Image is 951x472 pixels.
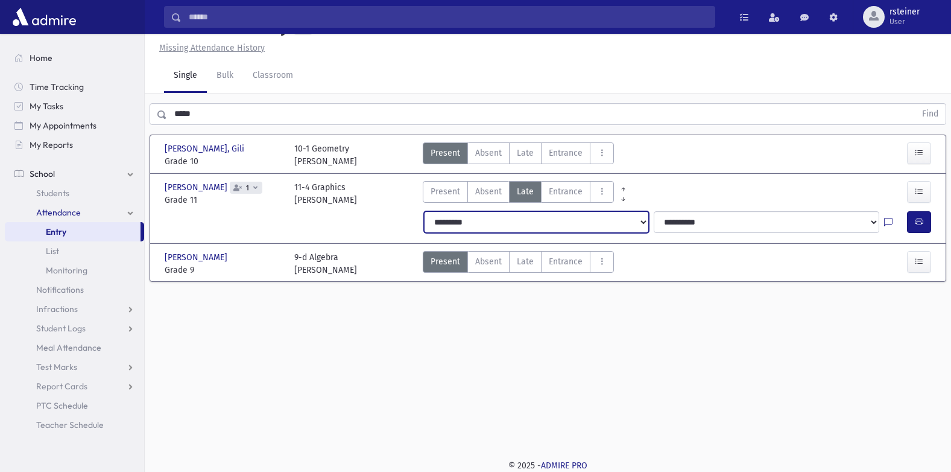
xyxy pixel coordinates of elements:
span: Present [431,185,460,198]
span: Students [36,188,69,199]
span: Absent [475,147,502,159]
span: rsteiner [889,7,920,17]
span: My Tasks [30,101,63,112]
span: Late [517,255,534,268]
a: Monitoring [5,261,144,280]
a: Student Logs [5,319,144,338]
input: Search [182,6,715,28]
span: Attendance [36,207,81,218]
a: My Appointments [5,116,144,135]
div: 9-d Algebra [PERSON_NAME] [294,251,357,276]
span: Absent [475,185,502,198]
span: Entrance [549,185,583,198]
span: Absent [475,255,502,268]
a: Notifications [5,280,144,299]
span: Student Logs [36,323,86,334]
span: Late [517,185,534,198]
span: Monitoring [46,265,87,276]
span: Infractions [36,304,78,314]
span: Grade 11 [165,194,282,206]
span: Teacher Schedule [36,419,104,430]
span: Present [431,255,460,268]
span: Grade 10 [165,155,282,168]
div: 11-4 Graphics [PERSON_NAME] [294,181,357,206]
a: Students [5,183,144,203]
span: 1 [244,184,251,192]
a: Infractions [5,299,144,319]
a: Teacher Schedule [5,415,144,435]
span: My Reports [30,139,73,150]
span: My Appointments [30,120,96,131]
u: Missing Attendance History [159,43,265,53]
span: Meal Attendance [36,342,101,353]
a: Meal Attendance [5,338,144,357]
span: Time Tracking [30,81,84,92]
span: Test Marks [36,362,77,372]
div: AttTypes [423,251,614,276]
a: My Reports [5,135,144,155]
span: Entrance [549,255,583,268]
a: Attendance [5,203,144,222]
span: Entry [46,226,66,237]
span: School [30,168,55,179]
a: Test Marks [5,357,144,377]
span: [PERSON_NAME], Gili [165,142,247,155]
span: Grade 9 [165,264,282,276]
a: Classroom [243,59,303,93]
span: Notifications [36,284,84,295]
a: Time Tracking [5,77,144,97]
a: Bulk [207,59,243,93]
a: Missing Attendance History [154,43,265,53]
span: Home [30,53,52,63]
span: [PERSON_NAME] [165,251,230,264]
span: PTC Schedule [36,400,88,411]
span: List [46,246,59,257]
img: AdmirePro [10,5,79,29]
a: Entry [5,222,141,241]
a: School [5,164,144,183]
span: Present [431,147,460,159]
div: © 2025 - [164,459,932,472]
span: User [889,17,920,27]
a: Home [5,48,144,68]
span: [PERSON_NAME] [165,181,230,194]
span: Report Cards [36,381,87,392]
button: Find [915,104,946,124]
span: Late [517,147,534,159]
a: Report Cards [5,377,144,396]
div: AttTypes [423,142,614,168]
a: List [5,241,144,261]
a: My Tasks [5,97,144,116]
div: 10-1 Geometry [PERSON_NAME] [294,142,357,168]
a: Single [164,59,207,93]
div: AttTypes [423,181,614,206]
a: PTC Schedule [5,396,144,415]
span: Entrance [549,147,583,159]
